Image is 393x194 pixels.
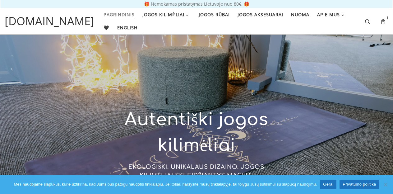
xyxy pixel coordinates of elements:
[340,180,379,189] a: Privatumo politika
[142,8,184,20] span: Jogos kilimėliai
[104,8,135,20] span: Pagrindinis
[375,12,393,31] a: 1
[104,21,109,33] span: 🖤
[6,2,387,6] p: 🎁 Nemokamas pristatymas Lietuvoje nuo 80€. 🎁
[115,21,140,34] a: English
[5,13,94,30] a: [DOMAIN_NAME]
[102,21,112,34] a: 🖤
[117,21,138,33] span: English
[238,8,283,20] span: Jogos aksesuarai
[102,8,137,21] a: Pagrindinis
[128,164,264,178] span: EKOLOGIŠKI. UNIKALAUS DIZAINO. JOGOS KILIMĖLIAI SKLEIDŽIANTYS MAGIJĄ.
[386,18,388,25] sup: 1
[125,110,268,155] span: Autentiški jogos kilimėliai
[317,8,340,20] span: Apie mus
[291,8,309,20] span: Nuoma
[289,8,312,21] a: Nuoma
[14,181,317,187] span: Mes naudojame slapukus, kurie užtikrina, kad Jums bus patogu naudotis tinklalapiu. Jei toliau nar...
[197,8,232,21] a: Jogos rūbai
[236,8,285,21] a: Jogos aksesuarai
[141,8,193,21] a: Jogos kilimėliai
[199,8,230,20] span: Jogos rūbai
[382,181,388,187] span: Ne
[320,180,336,189] a: Gerai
